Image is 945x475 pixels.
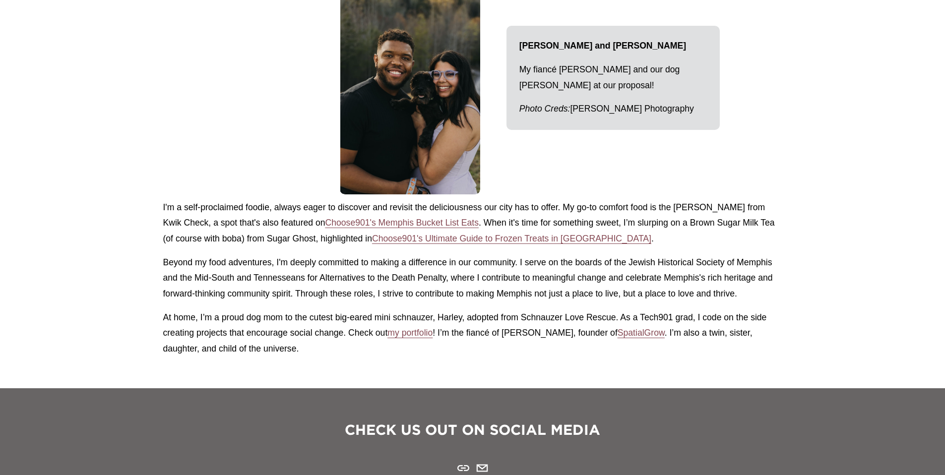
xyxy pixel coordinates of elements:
[163,310,782,357] p: At home, I’m a proud dog mom to the cutest big-eared mini schnauzer, Harley, adopted from Schnauz...
[255,420,690,439] h3: CHECK US OUT ON SOCIAL MEDIA
[519,62,707,93] p: My fiancé [PERSON_NAME] and our dog [PERSON_NAME] at our proposal!
[372,234,651,243] a: Choose901's Ultimate Guide to Frozen Treats in [GEOGRAPHIC_DATA]
[519,101,707,117] p: [PERSON_NAME] Photography
[163,200,782,247] p: I'm a self-proclaimed foodie, always eager to discover and revisit the deliciousness our city has...
[519,41,686,51] strong: [PERSON_NAME] and [PERSON_NAME]
[325,218,479,228] a: Choose901's Memphis Bucket List Eats
[519,104,570,114] em: Photo Creds:
[163,255,782,302] p: Beyond my food adventures, I'm deeply committed to making a difference in our community. I serve ...
[387,328,433,338] a: my portfolio
[618,328,665,338] a: SpatialGrow
[476,462,488,474] a: breunna@cityleadership.org
[457,462,469,474] a: URL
